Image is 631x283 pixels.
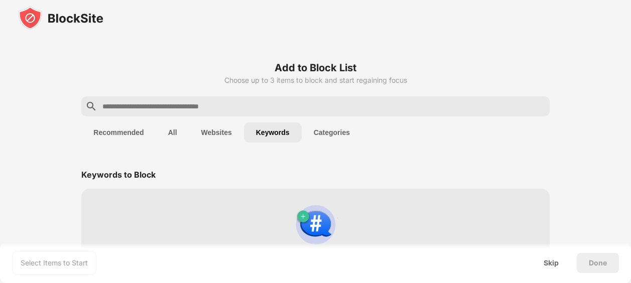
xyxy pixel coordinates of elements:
[302,122,362,143] button: Categories
[18,6,103,30] img: blocksite-icon-black.svg
[81,60,549,75] h6: Add to Block List
[81,122,156,143] button: Recommended
[21,258,88,268] div: Select Items to Start
[189,122,244,143] button: Websites
[85,100,97,112] img: search.svg
[81,76,549,84] div: Choose up to 3 items to block and start regaining focus
[81,170,156,180] div: Keywords to Block
[292,201,340,249] img: block-by-keyword.svg
[544,259,559,267] div: Skip
[156,122,189,143] button: All
[244,122,302,143] button: Keywords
